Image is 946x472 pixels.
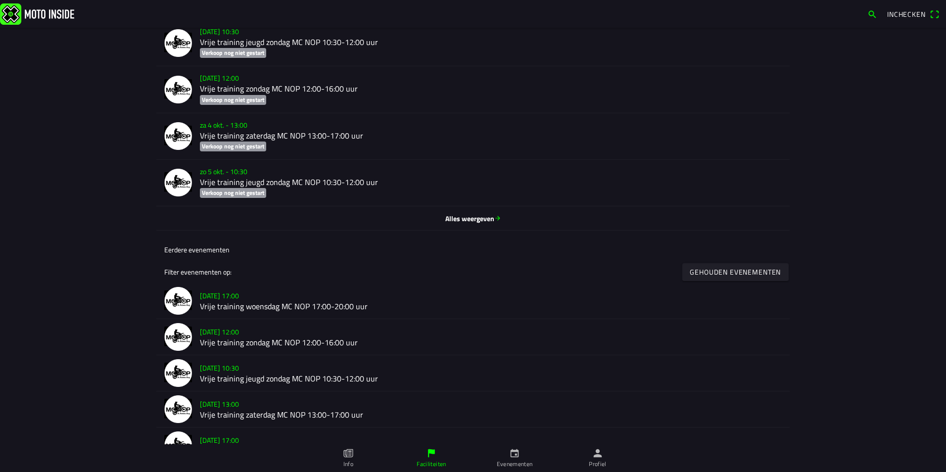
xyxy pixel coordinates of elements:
[164,359,192,387] img: NjdwpvkGicnr6oC83998ZTDUeXJJ29cK9cmzxz8K.png
[200,338,782,347] h2: Vrije training zondag MC NOP 12:00-16:00 uur
[200,399,239,409] ion-text: [DATE] 13:00
[164,29,192,56] img: NjdwpvkGicnr6oC83998ZTDUeXJJ29cK9cmzxz8K.png
[164,244,230,255] ion-label: Eerdere evenementen
[164,169,192,196] img: NjdwpvkGicnr6oC83998ZTDUeXJJ29cK9cmzxz8K.png
[200,38,782,47] h2: Vrije training jeugd zondag MC NOP 10:30-12:00 uur
[200,327,239,337] ion-text: [DATE] 12:00
[202,48,264,57] ion-text: Verkoop nog niet gestart
[164,431,192,459] img: NjdwpvkGicnr6oC83998ZTDUeXJJ29cK9cmzxz8K.png
[343,460,353,469] ion-label: Info
[862,5,882,22] a: search
[200,302,782,311] h2: Vrije training woensdag MC NOP 17:00-20:00 uur
[200,290,239,301] ion-text: [DATE] 17:00
[202,188,264,197] ion-text: Verkoop nog niet gestart
[202,141,264,150] ion-text: Verkoop nog niet gestart
[200,166,247,176] ion-text: zo 5 okt. - 10:30
[200,177,782,187] h2: Vrije training jeugd zondag MC NOP 10:30-12:00 uur
[200,410,782,420] h2: Vrije training zaterdag MC NOP 13:00-17:00 uur
[200,131,782,140] h2: Vrije training zaterdag MC NOP 13:00-17:00 uur
[200,84,782,94] h2: Vrije training zondag MC NOP 12:00-16:00 uur
[494,215,501,222] ion-icon: arrow forward
[589,460,607,469] ion-label: Profiel
[497,460,533,469] ion-label: Evenementen
[882,5,944,22] a: Incheckenqr scanner
[164,323,192,351] img: NjdwpvkGicnr6oC83998ZTDUeXJJ29cK9cmzxz8K.png
[164,287,192,315] img: NjdwpvkGicnr6oC83998ZTDUeXJJ29cK9cmzxz8K.png
[690,268,781,275] ion-text: Gehouden evenementen
[200,119,247,130] ion-text: za 4 okt. - 13:00
[202,94,264,104] ion-text: Verkoop nog niet gestart
[426,448,437,459] ion-icon: flag
[200,435,239,445] ion-text: [DATE] 17:00
[164,395,192,423] img: NjdwpvkGicnr6oC83998ZTDUeXJJ29cK9cmzxz8K.png
[200,374,782,383] h2: Vrije training jeugd zondag MC NOP 10:30-12:00 uur
[164,267,232,277] ion-label: Filter evenementen op:
[887,9,926,19] span: Inchecken
[343,448,354,459] ion-icon: paper
[200,73,239,83] ion-text: [DATE] 12:00
[164,213,782,224] span: Alles weergeven
[509,448,520,459] ion-icon: calendar
[164,76,192,103] img: NjdwpvkGicnr6oC83998ZTDUeXJJ29cK9cmzxz8K.png
[592,448,603,459] ion-icon: person
[164,122,192,150] img: NjdwpvkGicnr6oC83998ZTDUeXJJ29cK9cmzxz8K.png
[417,460,446,469] ion-label: Faciliteiten
[200,26,239,37] ion-text: [DATE] 10:30
[200,363,239,373] ion-text: [DATE] 10:30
